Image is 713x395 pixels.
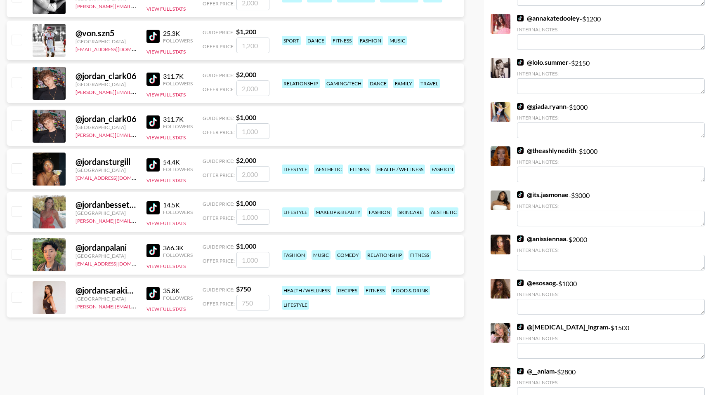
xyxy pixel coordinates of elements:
[236,252,269,268] input: 1,000
[517,379,705,386] div: Internal Notes:
[517,59,524,66] img: TikTok
[76,167,137,173] div: [GEOGRAPHIC_DATA]
[76,45,158,52] a: [EMAIL_ADDRESS][DOMAIN_NAME]
[314,207,362,217] div: makeup & beauty
[282,79,320,88] div: relationship
[163,123,193,129] div: Followers
[146,134,186,141] button: View Full Stats
[163,244,193,252] div: 366.3K
[335,250,361,260] div: comedy
[517,291,705,297] div: Internal Notes:
[203,158,234,164] span: Guide Price:
[517,26,705,33] div: Internal Notes:
[312,250,331,260] div: music
[146,263,186,269] button: View Full Stats
[517,102,705,138] div: - $ 1000
[146,6,186,12] button: View Full Stats
[76,210,137,216] div: [GEOGRAPHIC_DATA]
[76,28,137,38] div: @ von.szn5
[203,172,235,178] span: Offer Price:
[76,157,137,167] div: @ jordansturgill
[236,38,269,53] input: 1,200
[517,279,705,315] div: - $ 1000
[517,15,524,21] img: TikTok
[517,279,556,287] a: @esosaog
[517,235,566,243] a: @anissiennaa
[325,79,363,88] div: gaming/tech
[146,220,186,226] button: View Full Stats
[517,190,705,226] div: - $ 3000
[203,258,235,264] span: Offer Price:
[203,43,235,49] span: Offer Price:
[236,166,269,182] input: 2,000
[236,156,256,164] strong: $ 2,000
[76,253,137,259] div: [GEOGRAPHIC_DATA]
[358,36,383,45] div: fashion
[203,129,235,135] span: Offer Price:
[146,287,160,300] img: TikTok
[203,0,235,7] span: Offer Price:
[429,207,458,217] div: aesthetic
[76,216,237,224] a: [PERSON_NAME][EMAIL_ADDRESS][PERSON_NAME][DOMAIN_NAME]
[236,123,269,139] input: 1,000
[282,300,309,310] div: lifestyle
[236,199,256,207] strong: $ 1,000
[517,102,567,111] a: @giada.ryann
[517,335,705,341] div: Internal Notes:
[367,207,392,217] div: fashion
[336,286,359,295] div: recipes
[517,115,705,121] div: Internal Notes:
[146,306,186,312] button: View Full Stats
[517,146,576,155] a: @theashlynedith
[517,324,524,330] img: TikTok
[430,165,455,174] div: fashion
[236,209,269,225] input: 1,000
[76,114,137,124] div: @ jordan_clark06
[203,215,235,221] span: Offer Price:
[408,250,431,260] div: fitness
[146,244,160,257] img: TikTok
[368,79,388,88] div: dance
[163,72,193,80] div: 311.7K
[163,166,193,172] div: Followers
[203,72,234,78] span: Guide Price:
[517,71,705,77] div: Internal Notes:
[375,165,425,174] div: health / wellness
[517,280,524,286] img: TikTok
[419,79,440,88] div: travel
[282,207,309,217] div: lifestyle
[517,159,705,165] div: Internal Notes:
[76,71,137,81] div: @ jordan_clark06
[388,36,407,45] div: music
[76,296,137,302] div: [GEOGRAPHIC_DATA]
[517,323,705,359] div: - $ 1500
[517,190,569,199] a: @its.jasmonae
[517,58,569,66] a: @lolo.summer
[203,244,234,250] span: Guide Price:
[517,235,524,242] img: TikTok
[282,250,307,260] div: fashion
[76,259,158,267] a: [EMAIL_ADDRESS][DOMAIN_NAME]
[314,165,343,174] div: aesthetic
[236,28,256,35] strong: $ 1,200
[517,368,524,374] img: TikTok
[163,38,193,44] div: Followers
[76,242,137,253] div: @ jordanpalani
[203,287,234,293] span: Guide Price:
[517,367,555,375] a: @__aniam
[163,287,193,295] div: 35.8K
[282,165,309,174] div: lifestyle
[163,115,193,123] div: 311.7K
[146,92,186,98] button: View Full Stats
[76,130,198,138] a: [PERSON_NAME][EMAIL_ADDRESS][DOMAIN_NAME]
[163,295,193,301] div: Followers
[146,158,160,172] img: TikTok
[517,103,524,110] img: TikTok
[348,165,371,174] div: fitness
[146,177,186,183] button: View Full Stats
[76,2,198,9] a: [PERSON_NAME][EMAIL_ADDRESS][DOMAIN_NAME]
[282,286,331,295] div: health / wellness
[306,36,326,45] div: dance
[517,203,705,209] div: Internal Notes:
[76,81,137,87] div: [GEOGRAPHIC_DATA]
